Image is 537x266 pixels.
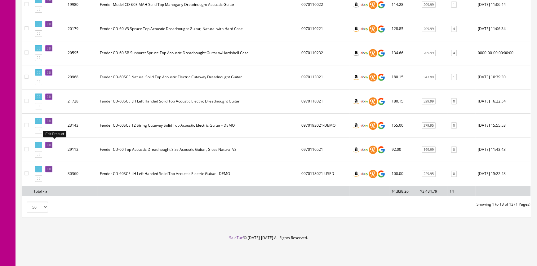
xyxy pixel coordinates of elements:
img: ebay [360,25,369,33]
td: Fender CD-60 SB Sunburst Spruce Top Acoustic Dreadnought Guitar w/Hardshell Case [97,41,299,65]
img: reverb [369,25,377,33]
td: 29112 [65,137,97,162]
img: ebay [360,121,369,130]
td: 0970118021-USED [299,162,349,186]
img: amazon [352,146,360,154]
img: ebay [360,146,369,154]
td: 2020-04-21 15:55:53 [475,113,530,137]
a: 1 [451,74,457,81]
img: amazon [352,25,360,33]
img: google_shopping [377,97,385,106]
td: 155.00 [389,113,418,137]
td: 134.66 [389,41,418,65]
img: google_shopping [377,1,385,9]
a: 0 [451,122,457,129]
a: 209.99 [422,2,436,8]
img: google_shopping [377,146,385,154]
td: Fender CD-60SCE Natural Solid Top Acoustic Electric Cutaway Dreadnought Guitar [97,65,299,89]
td: 180.15 [389,65,418,89]
td: 0000-00-00 00:00:00 [475,41,530,65]
td: 0970110521 [299,137,349,162]
img: amazon [352,1,360,9]
a: 279.95 [422,122,436,129]
td: 2021-12-02 11:43:43 [475,137,530,162]
a: 4 [451,50,457,56]
img: reverb [369,49,377,57]
img: google_shopping [377,49,385,57]
a: 0 [451,171,457,177]
a: 0 [451,146,457,153]
td: Fender CD-60 V3 Spruce Top Acoustic Dreadnought Guitar, Natural with Hard Case [97,17,299,41]
td: 2019-06-03 11:06:34 [475,17,530,41]
td: 0970110232 [299,41,349,65]
td: 128.85 [389,17,418,41]
img: reverb [369,146,377,154]
td: 20595 [65,41,97,65]
td: Fender CD-60SCE LH Left Handed Solid Top Acoustic Electric Guitar - DEMO [97,162,299,186]
img: reverb [369,97,377,106]
td: 92.00 [389,137,418,162]
img: reverb [369,170,377,178]
td: 2019-09-23 10:39:30 [475,65,530,89]
img: amazon [352,97,360,106]
td: Total - all [31,186,65,196]
td: Fender CD-60SCE LH Left Handed Solid Top Acoustic Electric Dreadnought Guitar [97,89,299,113]
td: Fender CD-60SCE 12 String Cutaway Solid Top Acoustic Electric Guitar - DEMO [97,113,299,137]
img: ebay [360,97,369,106]
td: 2022-05-23 15:22:43 [475,162,530,186]
td: 0970113021 [299,65,349,89]
td: 0970118021 [299,89,349,113]
a: 229.95 [422,171,436,177]
td: 14 [447,186,475,196]
img: reverb [369,73,377,81]
a: 209.99 [422,26,436,32]
a: 329.99 [422,98,436,105]
img: google_shopping [377,121,385,130]
img: google_shopping [377,73,385,81]
a: 347.99 [422,74,436,81]
td: 0970110221 [299,17,349,41]
div: Showing 1 to 13 of 13 (1 Pages) [276,202,535,207]
img: amazon [352,49,360,57]
img: ebay [360,73,369,81]
td: 21728 [65,89,97,113]
a: 1 [451,2,457,8]
td: 100.00 [389,162,418,186]
img: amazon [352,121,360,130]
img: ebay [360,170,369,178]
img: ebay [360,49,369,57]
td: 23143 [65,113,97,137]
img: amazon [352,170,360,178]
a: SaleTurf [229,235,244,240]
td: 30360 [65,162,97,186]
td: Fender CD-60 Top Acoustic Dreadnought Size Acoustic Guitar, Gloss Natural V3 [97,137,299,162]
img: google_shopping [377,25,385,33]
a: 209.99 [422,50,436,56]
td: 0970193021-DEMO [299,113,349,137]
img: reverb [369,121,377,130]
a: 0 [451,98,457,105]
td: $3,484.79 [418,186,447,196]
a: 199.99 [422,146,436,153]
img: reverb [369,1,377,9]
a: 4 [451,26,457,32]
td: 20968 [65,65,97,89]
td: 2019-12-03 16:22:54 [475,89,530,113]
td: $1,838.26 [389,186,418,196]
img: ebay [360,1,369,9]
img: google_shopping [377,170,385,178]
td: 180.15 [389,89,418,113]
td: 20179 [65,17,97,41]
img: amazon [352,73,360,81]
